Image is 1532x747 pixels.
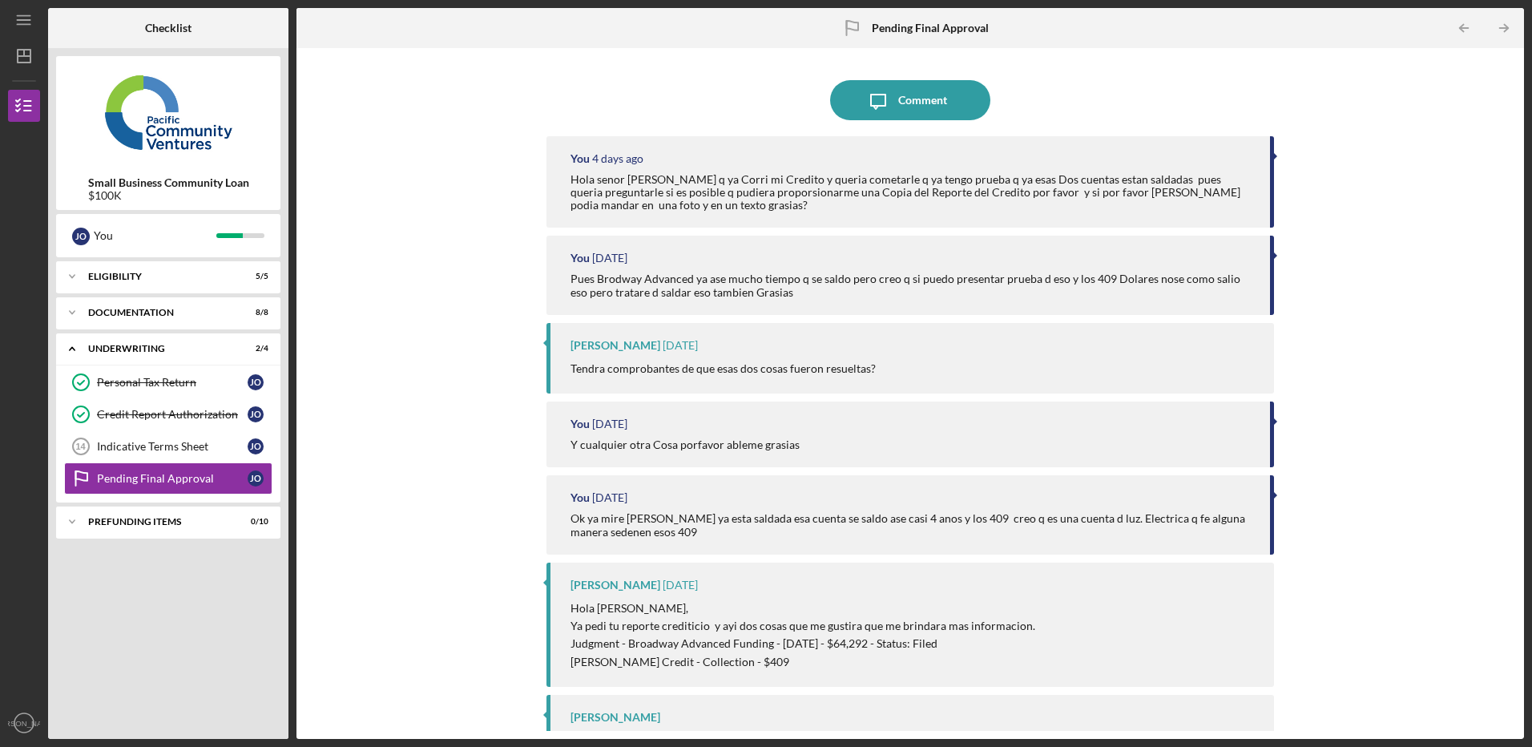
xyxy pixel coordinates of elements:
[830,80,990,120] button: Comment
[64,366,272,398] a: Personal Tax ReturnJO
[570,635,1035,652] p: Judgment - Broadway Advanced Funding - [DATE] - $64,292 - Status: Filed
[240,517,268,527] div: 0 / 10
[570,152,590,165] div: You
[592,252,627,264] time: 2025-08-23 00:20
[64,430,272,462] a: 14Indicative Terms SheetJO
[88,344,228,353] div: Underwriting
[88,517,228,527] div: Prefunding Items
[570,579,660,592] div: [PERSON_NAME]
[97,376,248,389] div: Personal Tax Return
[248,470,264,487] div: J O
[898,80,947,120] div: Comment
[872,22,989,34] b: Pending Final Approval
[97,472,248,485] div: Pending Final Approval
[88,176,249,189] b: Small Business Community Loan
[570,173,1253,212] div: Hola senor [PERSON_NAME] q ya Corri mi Credito y queria cometarle q ya tengo prueba q ya esas Dos...
[64,398,272,430] a: Credit Report AuthorizationJO
[592,152,643,165] time: 2025-08-29 21:09
[570,360,876,378] p: Tendra comprobantes de que esas dos cosas fueron resueltas?
[663,339,698,352] time: 2025-08-22 22:22
[97,408,248,421] div: Credit Report Authorization
[145,22,191,34] b: Checklist
[663,579,698,592] time: 2025-08-21 21:18
[570,273,1253,298] div: Pues Brodway Advanced ya ase mucho tiempo q se saldo pero creo q si puedo presentar prueba d eso ...
[570,653,1035,671] p: [PERSON_NAME] Credit - Collection - $409
[570,600,1035,617] p: Hola [PERSON_NAME],
[8,707,40,739] button: [PERSON_NAME]
[75,442,86,451] tspan: 14
[56,64,280,160] img: Product logo
[240,272,268,281] div: 5 / 5
[248,406,264,422] div: J O
[97,440,248,453] div: Indicative Terms Sheet
[570,252,590,264] div: You
[592,491,627,504] time: 2025-08-22 05:30
[248,438,264,454] div: J O
[570,491,590,504] div: You
[570,711,660,724] div: [PERSON_NAME]
[72,228,90,245] div: J O
[88,308,228,317] div: Documentation
[64,462,272,495] a: Pending Final ApprovalJO
[570,617,1035,635] p: Ya pedi tu reporte crediticio y ayi dos cosas que me gustira que me brindara mas informacion.
[570,339,660,352] div: [PERSON_NAME]
[248,374,264,390] div: J O
[240,344,268,353] div: 2 / 4
[88,189,249,202] div: $100K
[570,418,590,430] div: You
[570,438,800,451] div: Y cualquier otra Cosa porfavor ableme grasias
[94,222,216,249] div: You
[592,418,627,430] time: 2025-08-22 05:35
[88,272,228,281] div: Eligibility
[570,512,1253,538] div: Ok ya mire [PERSON_NAME] ya esta saldada esa cuenta se saldo ase casi 4 anos y los 409 creo q es ...
[240,308,268,317] div: 8 / 8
